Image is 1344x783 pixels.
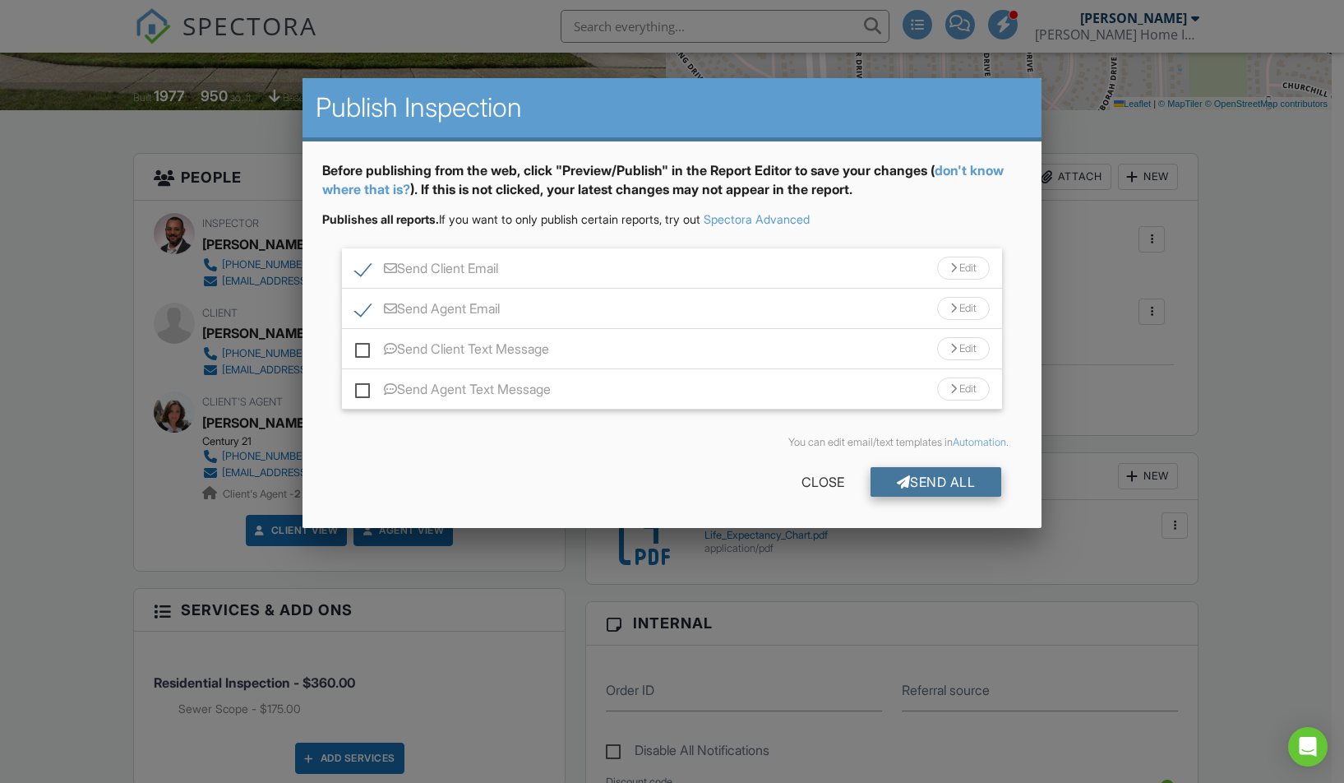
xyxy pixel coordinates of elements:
a: Spectora Advanced [704,212,810,226]
div: Close [775,467,871,497]
label: Send Agent Text Message [355,382,551,402]
div: Edit [937,297,990,320]
div: You can edit email/text templates in . [335,436,1009,449]
div: Edit [937,378,990,401]
a: Automation [953,436,1006,448]
div: Send All [871,467,1002,497]
div: Edit [937,257,990,280]
label: Send Client Text Message [355,341,549,362]
span: If you want to only publish certain reports, try out [322,212,700,226]
h2: Publish Inspection [316,91,1028,124]
div: Edit [937,337,990,360]
label: Send Client Email [355,261,498,281]
strong: Publishes all reports. [322,212,439,226]
label: Send Agent Email [355,301,500,322]
a: don't know where that is? [322,162,1004,197]
div: Before publishing from the web, click "Preview/Publish" in the Report Editor to save your changes... [322,161,1022,211]
div: Open Intercom Messenger [1288,727,1328,767]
